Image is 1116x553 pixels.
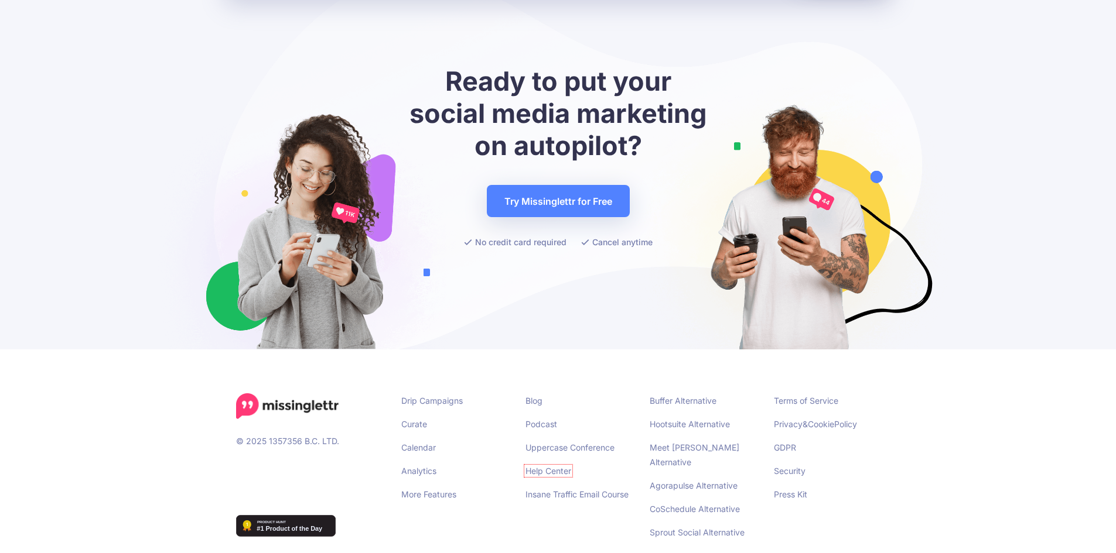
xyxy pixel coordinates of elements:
a: Meet [PERSON_NAME] Alternative [650,442,739,467]
div: © 2025 1357356 B.C. LTD. [227,393,393,548]
a: Try Missinglettr for Free [487,185,630,217]
a: Curate [401,419,427,429]
a: Analytics [401,466,436,476]
a: CoSchedule Alternative [650,504,740,514]
li: Cancel anytime [581,235,653,249]
li: No credit card required [464,235,566,249]
a: Blog [525,396,542,406]
a: Drip Campaigns [401,396,463,406]
a: Uppercase Conference [525,442,615,452]
a: Help Center [525,466,571,476]
a: Podcast [525,419,557,429]
a: Cookie [808,419,834,429]
a: Hootsuite Alternative [650,419,730,429]
a: Calendar [401,442,436,452]
a: Agorapulse Alternative [650,480,738,490]
img: Missinglettr - Social Media Marketing for content focused teams | Product Hunt [236,515,336,537]
a: Press Kit [774,489,807,499]
a: Sprout Social Alternative [650,527,745,537]
a: Security [774,466,806,476]
a: Privacy [774,419,803,429]
a: Terms of Service [774,396,838,406]
li: & Policy [774,417,880,431]
a: GDPR [774,442,796,452]
a: Insane Traffic Email Course [525,489,629,499]
a: More Features [401,489,456,499]
a: Buffer Alternative [650,396,716,406]
h2: Ready to put your social media marketing on autopilot? [406,65,711,162]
